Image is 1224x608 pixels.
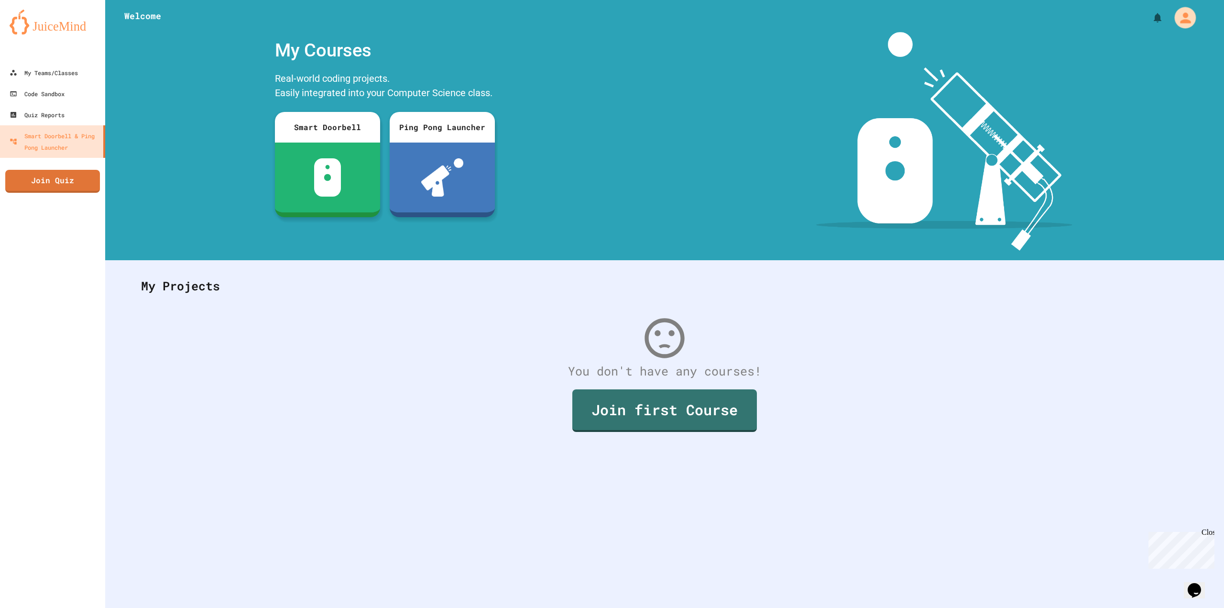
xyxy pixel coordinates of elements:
[816,32,1072,251] img: banner-image-my-projects.png
[270,69,500,105] div: Real-world coding projects. Easily integrated into your Computer Science class.
[10,88,65,99] div: Code Sandbox
[5,170,100,193] a: Join Quiz
[270,32,500,69] div: My Courses
[10,130,99,153] div: Smart Doorbell & Ping Pong Launcher
[10,67,78,78] div: My Teams/Classes
[1162,4,1199,31] div: My Account
[1145,528,1214,569] iframe: chat widget
[314,158,341,197] img: sdb-white.svg
[1134,10,1166,26] div: My Notifications
[421,158,464,197] img: ppl-with-ball.png
[390,112,495,143] div: Ping Pong Launcher
[1184,570,1214,598] iframe: chat widget
[131,362,1198,380] div: You don't have any courses!
[131,267,1198,305] div: My Projects
[10,10,96,34] img: logo-orange.svg
[572,389,757,432] a: Join first Course
[4,4,66,61] div: Chat with us now!Close
[275,112,380,143] div: Smart Doorbell
[10,109,65,121] div: Quiz Reports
